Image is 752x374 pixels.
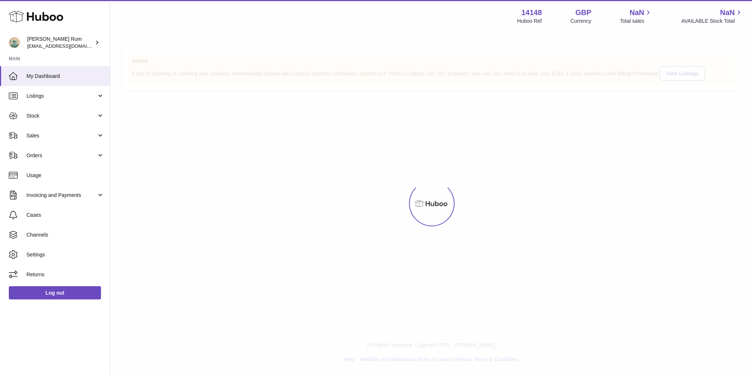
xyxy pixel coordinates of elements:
span: [EMAIL_ADDRESS][DOMAIN_NAME] [27,43,108,49]
div: [PERSON_NAME] Rum [27,36,93,50]
span: Listings [26,93,97,100]
span: Total sales [620,18,652,25]
span: Orders [26,152,97,159]
span: Returns [26,271,104,278]
span: NaN [720,8,735,18]
span: Cases [26,212,104,219]
span: NaN [629,8,644,18]
span: AVAILABLE Stock Total [681,18,743,25]
span: Settings [26,251,104,258]
a: NaN AVAILABLE Stock Total [681,8,743,25]
strong: 14148 [521,8,542,18]
div: Huboo Ref [517,18,542,25]
img: mail@bartirum.wales [9,37,20,48]
span: Stock [26,112,97,119]
span: Channels [26,231,104,238]
span: Usage [26,172,104,179]
a: NaN Total sales [620,8,652,25]
span: Sales [26,132,97,139]
a: Log out [9,286,101,299]
span: Invoicing and Payments [26,192,97,199]
div: Currency [571,18,592,25]
strong: GBP [575,8,591,18]
span: My Dashboard [26,73,104,80]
